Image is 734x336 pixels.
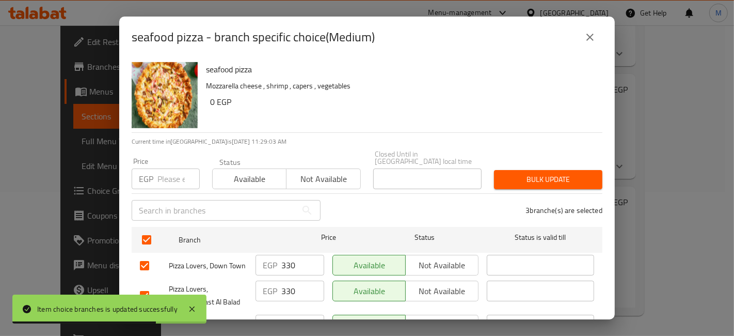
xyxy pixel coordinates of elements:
[502,173,594,186] span: Bulk update
[578,25,602,50] button: close
[371,231,478,244] span: Status
[132,200,297,221] input: Search in branches
[206,80,594,93] p: Mozzarella cheese , shrimp , capers , vegetables
[410,258,474,273] span: Not available
[263,285,277,297] p: EGP
[263,319,277,331] p: EGP
[410,318,474,333] span: Not available
[487,231,594,244] span: Status is valid till
[286,169,360,189] button: Not available
[332,315,406,335] button: Available
[206,62,594,77] h6: seafood pizza
[494,170,602,189] button: Bulk update
[157,169,200,189] input: Please enter price
[294,231,363,244] span: Price
[405,281,478,301] button: Not available
[281,255,324,276] input: Please enter price
[263,259,277,271] p: EGP
[281,315,324,335] input: Please enter price
[169,259,247,272] span: Pizza Lovers, Down Town
[405,255,478,276] button: Not available
[139,173,153,185] p: EGP
[179,234,286,247] span: Branch
[212,169,286,189] button: Available
[169,283,247,309] span: Pizza Lovers, Damietta,Wast Al Balad
[132,137,602,146] p: Current time in [GEOGRAPHIC_DATA] is [DATE] 11:29:03 AM
[281,281,324,301] input: Please enter price
[37,303,178,315] div: Item choice branches is updated successfully
[217,172,282,187] span: Available
[337,284,402,299] span: Available
[410,284,474,299] span: Not available
[332,255,406,276] button: Available
[332,281,406,301] button: Available
[405,315,478,335] button: Not available
[210,95,594,109] h6: 0 EGP
[132,29,375,45] h2: seafood pizza - branch specific choice(Medium)
[525,205,602,216] p: 3 branche(s) are selected
[337,318,402,333] span: Available
[132,62,198,128] img: seafood pizza
[337,258,402,273] span: Available
[291,172,356,187] span: Not available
